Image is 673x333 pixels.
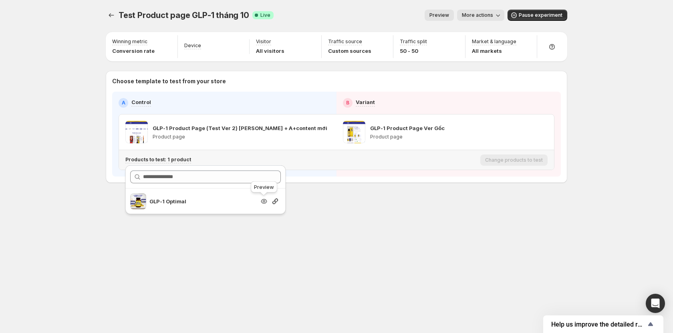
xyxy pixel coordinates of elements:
[260,12,270,18] span: Live
[646,294,665,313] div: Open Intercom Messenger
[125,121,148,143] img: GLP-1 Product Page (Test Ver 2) Ảnh + A+content mới
[457,10,504,21] button: More actions
[400,47,427,55] p: 50 - 50
[472,47,516,55] p: All markets
[551,321,646,328] span: Help us improve the detailed report for A/B campaigns
[328,47,371,55] p: Custom sources
[356,98,375,106] p: Variant
[112,47,155,55] p: Conversion rate
[106,10,117,21] button: Experiments
[130,193,146,209] img: GLP-1 Optimal
[122,100,125,106] h2: A
[149,197,255,205] p: GLP-1 Optimal
[400,38,427,45] p: Traffic split
[184,42,201,49] p: Device
[519,12,562,18] span: Pause experiment
[429,12,449,18] span: Preview
[112,38,147,45] p: Winning metric
[370,134,445,140] p: Product page
[153,134,327,140] p: Product page
[472,38,516,45] p: Market & language
[112,77,561,85] p: Choose template to test from your store
[508,10,567,21] button: Pause experiment
[370,124,445,132] p: GLP-1 Product Page Ver Gốc
[125,156,191,163] p: Products to test: 1 product
[425,10,454,21] button: Preview
[343,121,365,143] img: GLP-1 Product Page Ver Gốc
[328,38,362,45] p: Traffic source
[153,124,327,132] p: GLP-1 Product Page (Test Ver 2) [PERSON_NAME] + A+content mới
[119,10,249,20] span: Test Product page GLP-1 tháng 10
[256,47,284,55] p: All visitors
[346,100,349,106] h2: B
[462,12,493,18] span: More actions
[131,98,151,106] p: Control
[551,319,655,329] button: Show survey - Help us improve the detailed report for A/B campaigns
[256,38,271,45] p: Visitor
